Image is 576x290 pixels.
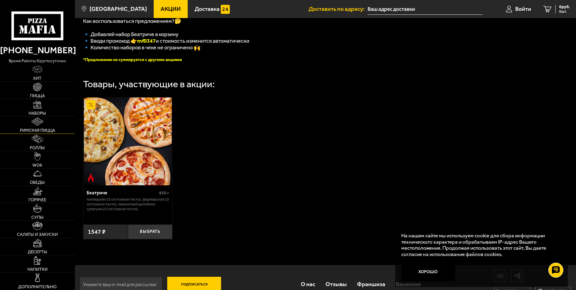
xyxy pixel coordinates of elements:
[159,190,169,196] span: 850 г
[128,224,172,239] button: Выбрать
[88,228,106,235] span: 1547 ₽
[559,10,570,13] span: 0 шт.
[29,198,46,202] span: Горячее
[86,173,95,182] img: Острое блюдо
[84,97,172,185] img: Беатриче
[86,100,95,109] img: Акционный
[161,6,181,12] span: Акции
[401,263,455,281] button: Хорошо
[30,94,45,98] span: Пицца
[83,57,182,62] font: *Предложение не суммируется с другими акциями
[30,180,45,184] span: Обеды
[83,18,181,24] span: Как воспользоваться предложением?🤔
[559,5,570,9] span: 0 руб.
[90,6,147,12] span: [GEOGRAPHIC_DATA]
[27,267,48,271] span: Напитки
[18,285,57,289] span: Дополнительно
[83,44,200,51] span: 🔹 Количество наборов в чеке не ограничено 🙌
[401,233,559,258] p: На нашем сайте мы используем cookie для сбора информации технического характера и обрабатываем IP...
[83,79,215,89] div: Товары, участвующие в акции:
[30,146,45,150] span: Роллы
[515,6,531,12] span: Войти
[33,76,42,80] span: Хит
[83,31,178,38] span: 🔹 Добавляй набор Беатриче в корзину
[83,97,173,185] a: АкционныйОстрое блюдоБеатриче
[309,6,368,12] span: Доставить по адресу:
[221,5,230,14] img: 15daf4d41897b9f0e9f617042186c801.svg
[17,232,58,236] span: Салаты и закуски
[32,163,42,167] span: WOK
[20,128,55,132] span: Римская пицца
[28,250,47,254] span: Десерты
[31,215,44,219] span: Супы
[87,190,158,196] div: Беатриче
[29,111,46,115] span: Наборы
[368,4,483,15] input: Ваш адрес доставки
[195,6,220,12] span: Доставка
[83,38,249,44] span: 🔹 Вводи промокод 👉 и стоимость изменится автоматически
[87,197,169,211] p: Пепперони 25 см (тонкое тесто), Фермерская 25 см (тонкое тесто), Пикантный цыплёнок сулугуни 25 с...
[137,38,156,44] b: mf0347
